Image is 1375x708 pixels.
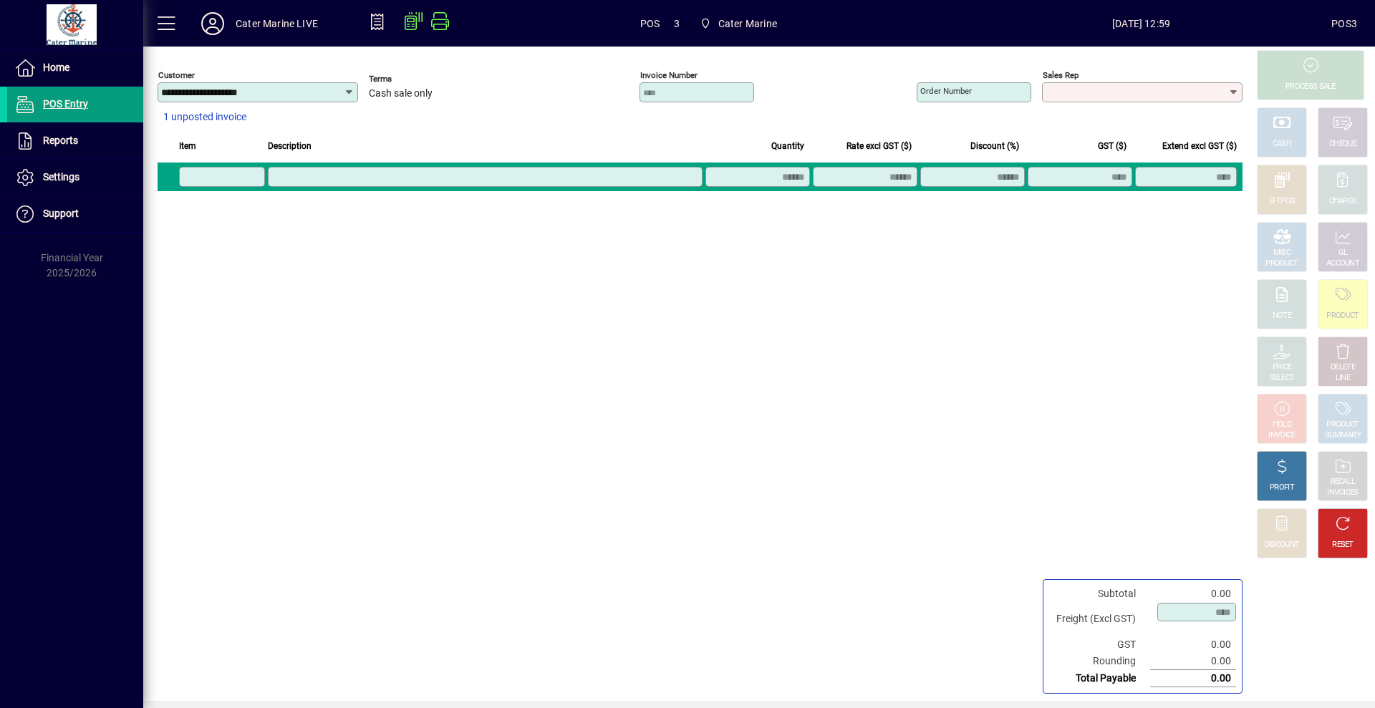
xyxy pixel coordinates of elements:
a: Settings [7,160,143,195]
span: Support [43,208,79,219]
span: Item [179,138,196,154]
div: CASH [1273,139,1291,150]
td: GST [1049,636,1150,653]
div: PROFIT [1270,482,1294,493]
span: Terms [369,74,455,84]
div: NOTE [1273,311,1291,321]
div: CHEQUE [1329,139,1356,150]
td: 0.00 [1150,653,1236,670]
span: Rate excl GST ($) [846,138,912,154]
div: INVOICE [1268,430,1295,441]
div: CHARGE [1329,196,1357,207]
td: 0.00 [1150,586,1236,602]
span: Cash sale only [369,88,433,100]
div: SELECT [1270,373,1295,384]
span: POS [640,12,660,35]
mat-label: Sales rep [1043,70,1079,80]
div: HOLD [1273,420,1291,430]
span: GST ($) [1098,138,1126,154]
div: DISCOUNT [1265,540,1299,551]
div: ACCOUNT [1326,258,1359,269]
a: Home [7,50,143,86]
div: PRICE [1273,362,1292,373]
div: PRODUCT [1326,420,1359,430]
span: Extend excl GST ($) [1162,138,1237,154]
button: 1 unposted invoice [158,105,252,130]
a: Support [7,196,143,232]
td: Rounding [1049,653,1150,670]
div: Cater Marine LIVE [236,12,318,35]
div: SUMMARY [1325,430,1361,441]
span: Reports [43,135,78,146]
span: 3 [674,12,680,35]
td: Total Payable [1049,670,1150,687]
div: PRODUCT [1326,311,1359,321]
span: POS Entry [43,98,88,110]
span: Cater Marine [694,11,783,37]
td: 0.00 [1150,636,1236,653]
span: Settings [43,171,79,183]
div: PROCESS SALE [1285,82,1336,92]
div: LINE [1336,373,1350,384]
mat-label: Order number [920,86,972,96]
span: Description [268,138,312,154]
span: Cater Marine [718,12,777,35]
div: PRODUCT [1265,258,1298,269]
span: 1 unposted invoice [163,110,246,125]
div: DELETE [1331,362,1355,373]
div: RESET [1332,540,1354,551]
span: [DATE] 12:59 [951,12,1331,35]
div: GL [1338,248,1348,258]
span: Quantity [771,138,804,154]
div: EFTPOS [1269,196,1296,207]
mat-label: Customer [158,70,195,80]
td: Freight (Excl GST) [1049,602,1150,636]
button: Profile [190,11,236,37]
mat-label: Invoice number [640,70,698,80]
div: RECALL [1331,477,1356,488]
span: Home [43,62,69,73]
div: INVOICES [1327,488,1358,498]
div: MISC [1273,248,1290,258]
div: POS3 [1331,12,1357,35]
td: 0.00 [1150,670,1236,687]
td: Subtotal [1049,586,1150,602]
span: Discount (%) [970,138,1019,154]
a: Reports [7,123,143,159]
